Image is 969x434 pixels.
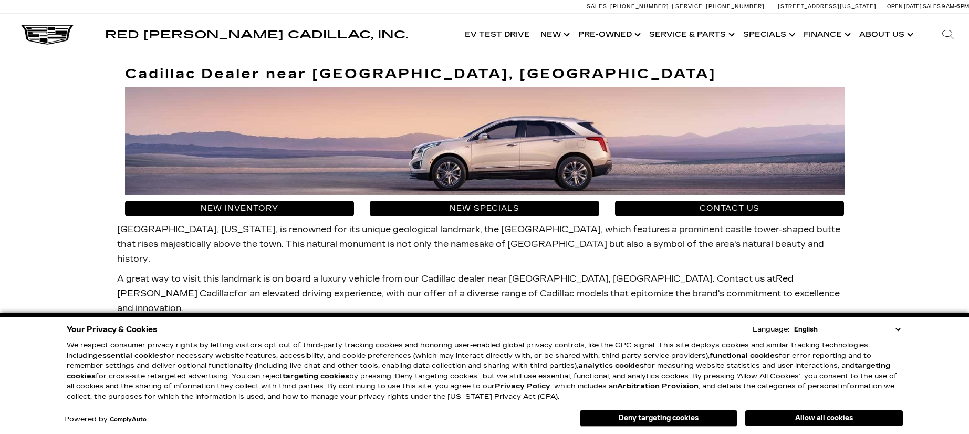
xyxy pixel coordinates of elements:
strong: analytics cookies [578,361,644,370]
p: We respect consumer privacy rights by letting visitors opt out of third-party tracking cookies an... [67,340,903,402]
a: New [535,14,573,56]
a: Red [PERSON_NAME] Cadillac, Inc. [105,29,408,40]
a: Pre-Owned [573,14,644,56]
a: New Specials [370,201,599,216]
a: Red [PERSON_NAME] Cadillac [117,274,794,298]
a: [STREET_ADDRESS][US_STATE] [778,3,877,10]
a: ComplyAuto [110,417,147,423]
a: Sales: [PHONE_NUMBER] [587,4,672,9]
button: Deny targeting cookies [580,410,737,427]
a: EV Test Drive [460,14,535,56]
p: A great way to visit this landmark is on board a luxury vehicle from our Cadillac dealer near [GE... [117,272,852,316]
a: Privacy Policy [495,382,550,390]
div: Language: [753,326,789,333]
a: Service & Parts [644,14,738,56]
span: Open [DATE] [887,3,922,10]
a: Contact Us [615,201,845,216]
span: Sales: [587,3,609,10]
strong: Arbitration Provision [617,382,699,390]
a: New Inventory [125,201,355,216]
a: About Us [854,14,916,56]
img: Cadillac Dark Logo with Cadillac White Text [21,25,74,45]
strong: targeting cookies [67,361,890,380]
span: Your Privacy & Cookies [67,322,158,337]
a: Finance [798,14,854,56]
strong: targeting cookies [283,372,349,380]
p: [GEOGRAPHIC_DATA], [US_STATE], is renowned for its unique geological landmark, the [GEOGRAPHIC_DA... [117,222,852,266]
strong: Cadillac Dealer near [GEOGRAPHIC_DATA], [GEOGRAPHIC_DATA] [125,66,716,82]
a: Specials [738,14,798,56]
strong: essential cookies [98,352,163,360]
span: [PHONE_NUMBER] [706,3,765,10]
span: [PHONE_NUMBER] [610,3,669,10]
span: Sales: [923,3,942,10]
img: Cadillac Dealer [125,87,845,195]
span: 9 AM-6 PM [942,3,969,10]
span: Service: [675,3,704,10]
div: Powered by [64,416,147,423]
strong: functional cookies [710,352,779,360]
button: Allow all cookies [745,410,903,426]
span: Red [PERSON_NAME] Cadillac, Inc. [105,28,408,41]
a: Service: [PHONE_NUMBER] [672,4,767,9]
select: Language Select [791,324,903,335]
